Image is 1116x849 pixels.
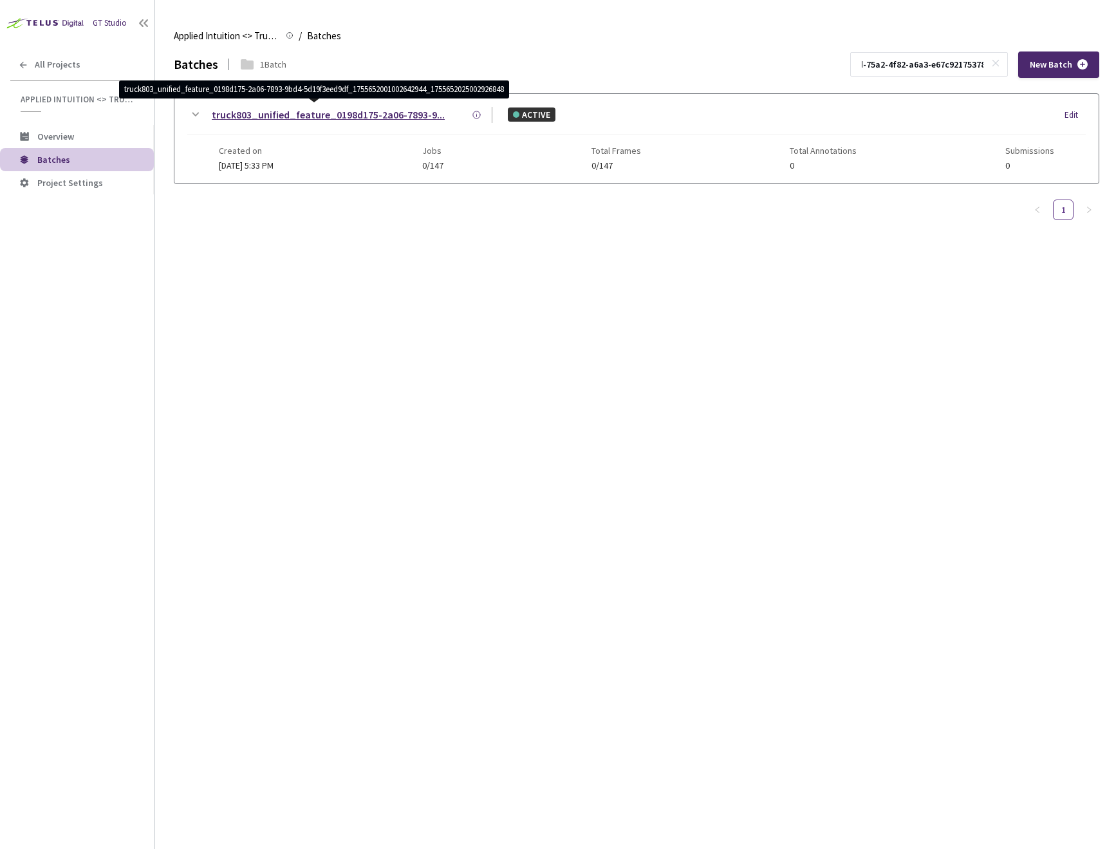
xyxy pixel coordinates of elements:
div: ACTIVE [508,107,555,122]
span: Created on [219,145,274,156]
span: Jobs [422,145,443,156]
span: New Batch [1030,59,1072,70]
span: 0/147 [591,161,641,171]
span: Total Annotations [790,145,857,156]
span: [DATE] 5:33 PM [219,160,274,171]
span: Overview [37,131,74,142]
div: 1 Batch [260,58,286,71]
span: right [1085,206,1093,214]
li: Previous Page [1027,200,1048,220]
span: 0 [1005,161,1054,171]
span: Project Settings [37,177,103,189]
a: 1 [1054,200,1073,219]
span: Submissions [1005,145,1054,156]
span: Total Frames [591,145,641,156]
div: truck803_unified_feature_0198d175-2a06-7893-9...ACTIVEEditCreated on[DATE] 5:33 PMJobs0/147Total ... [174,94,1099,183]
div: truck803_unified_feature_0198d175-2a06-7893-9bd4-5d19f3eed9df_1755652001002642944_175565202500292... [124,83,504,96]
input: Search [854,53,991,76]
div: Edit [1065,109,1086,122]
span: All Projects [35,59,80,70]
div: GT Studio [93,17,127,30]
span: 0/147 [422,161,443,171]
span: Batches [37,154,70,165]
button: right [1079,200,1099,220]
span: 0 [790,161,857,171]
a: truck803_unified_feature_0198d175-2a06-7893-9... [212,107,445,123]
li: Next Page [1079,200,1099,220]
button: left [1027,200,1048,220]
span: Batches [307,28,341,44]
span: Applied Intuition <> Trucking Cam SemSeg (Road Structures) [21,94,136,105]
span: left [1034,206,1041,214]
span: Applied Intuition <> Trucking Cam SemSeg (Road Structures) [174,28,278,44]
div: Batches [174,55,218,74]
li: / [299,28,302,44]
li: 1 [1053,200,1074,220]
